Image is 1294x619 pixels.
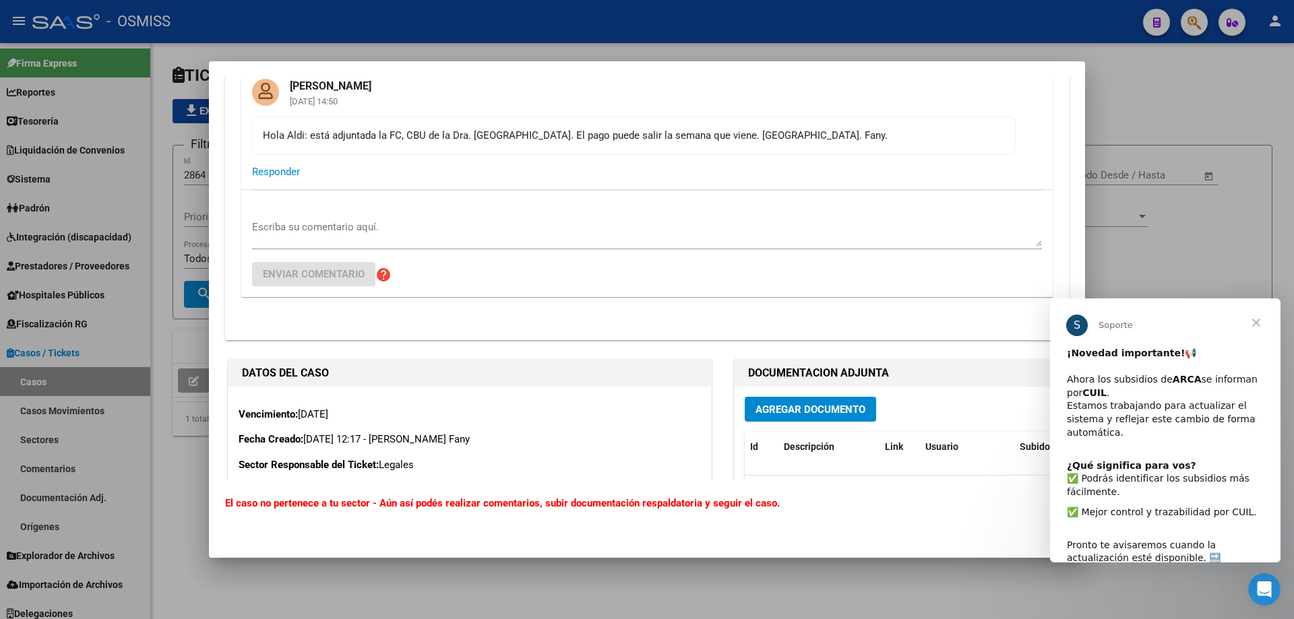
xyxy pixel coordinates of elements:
a: DOC [885,480,904,490]
datatable-header-cell: Usuario [920,432,1014,461]
span: [PERSON_NAME] DEMANDA amparo [784,480,937,490]
p: Legales [239,457,701,473]
span: [EMAIL_ADDRESS][PERSON_NAME][DOMAIN_NAME] - [PERSON_NAME] [925,480,1226,490]
mat-icon: help [375,267,392,283]
iframe: Intercom live chat mensaje [1050,298,1281,562]
strong: Vencimiento: [239,408,298,420]
datatable-header-cell: Descripción [778,432,880,461]
p: [DATE] 12:17 - [PERSON_NAME] Fany [239,432,701,447]
datatable-header-cell: Link [880,432,920,461]
strong: DATOS DEL CASO [242,366,329,379]
span: Descripción [784,441,834,452]
span: Subido [1020,441,1050,452]
button: Agregar Documento [745,397,876,422]
span: [DATE] [1020,480,1047,490]
strong: Sector Responsable del Ticket: [239,459,379,471]
span: Enviar comentario [263,268,365,280]
b: El caso no pertenece a tu sector - Aún así podés realizar comentarios, subir documentación respal... [225,497,780,509]
mat-card-title: [PERSON_NAME] [279,68,382,94]
span: Responder [252,166,300,178]
iframe: Intercom live chat [1248,573,1281,606]
mat-card-subtitle: [DATE] 14:50 [279,97,382,106]
span: 4453 [750,480,772,490]
button: Responder [252,160,300,184]
h1: DOCUMENTACION ADJUNTA [748,365,1052,381]
p: [DATE] [239,407,701,422]
strong: Fecha Creado: [239,433,303,445]
div: Pronto te avisaremos cuando la actualización esté disponible. 🔜 [17,227,214,267]
datatable-header-cell: Id [745,432,778,461]
span: Usuario [925,441,958,452]
datatable-header-cell: Subido [1014,432,1082,461]
button: Enviar comentario [252,262,375,286]
span: Link [885,441,903,452]
span: Agregar Documento [756,403,865,416]
span: Id [750,441,758,452]
div: Hola Aldi: está adjuntada la FC, CBU de la Dra. [GEOGRAPHIC_DATA]. El pago puede salir la semana ... [263,128,1004,143]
